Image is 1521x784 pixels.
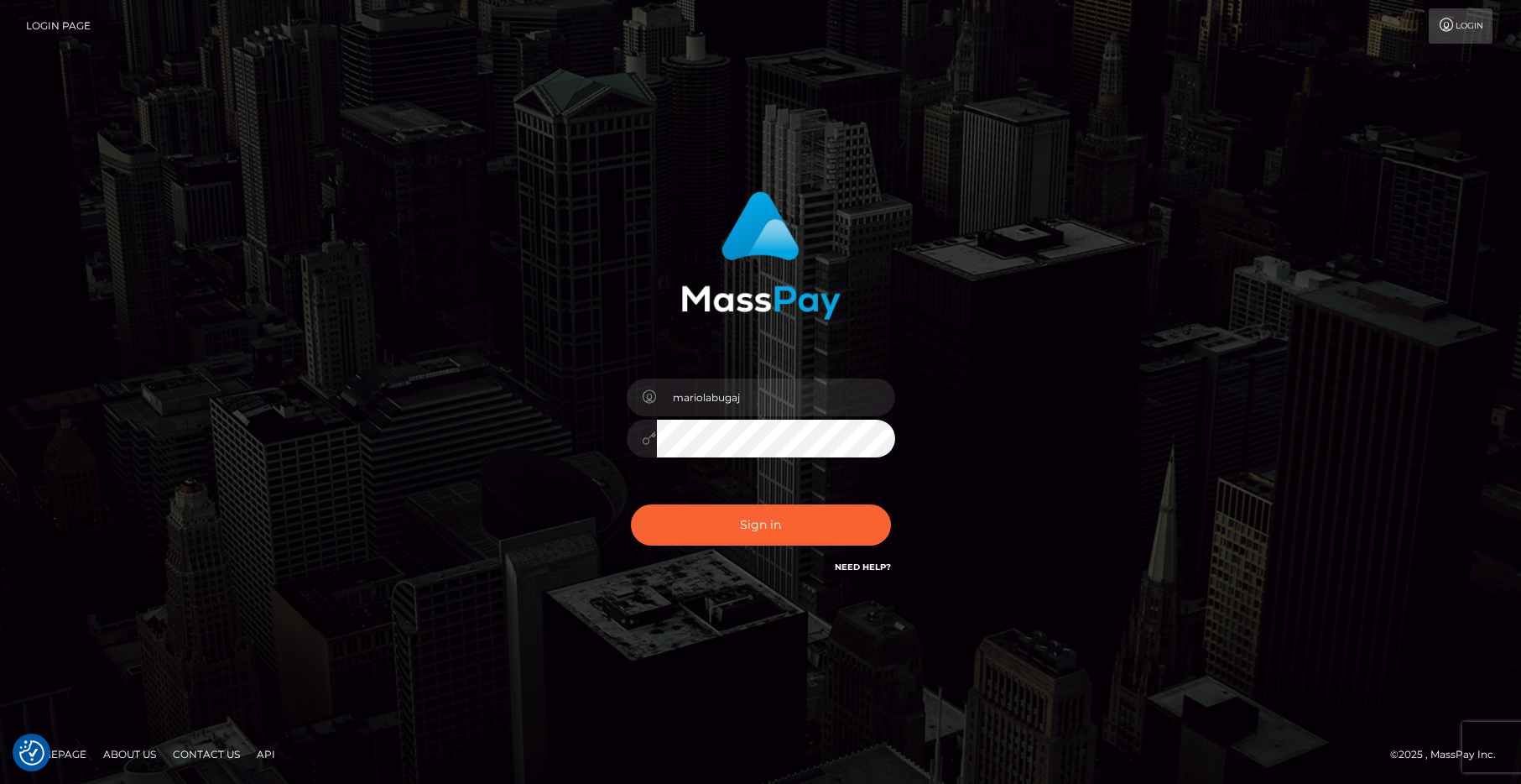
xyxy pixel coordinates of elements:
[1390,745,1508,764] div: © 2025 , MassPay Inc.
[166,741,247,767] a: Contact Us
[18,741,93,767] a: Homepage
[26,8,91,44] a: Login Page
[250,741,282,767] a: API
[835,562,891,572] a: Need Help?
[1429,8,1492,44] a: Login
[631,504,891,546] button: Sign in
[657,379,895,416] input: Username...
[681,191,841,320] img: MassPay Login
[96,741,163,767] a: About Us
[19,740,44,766] button: Consent Preferences
[19,740,44,766] img: Revisit consent button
